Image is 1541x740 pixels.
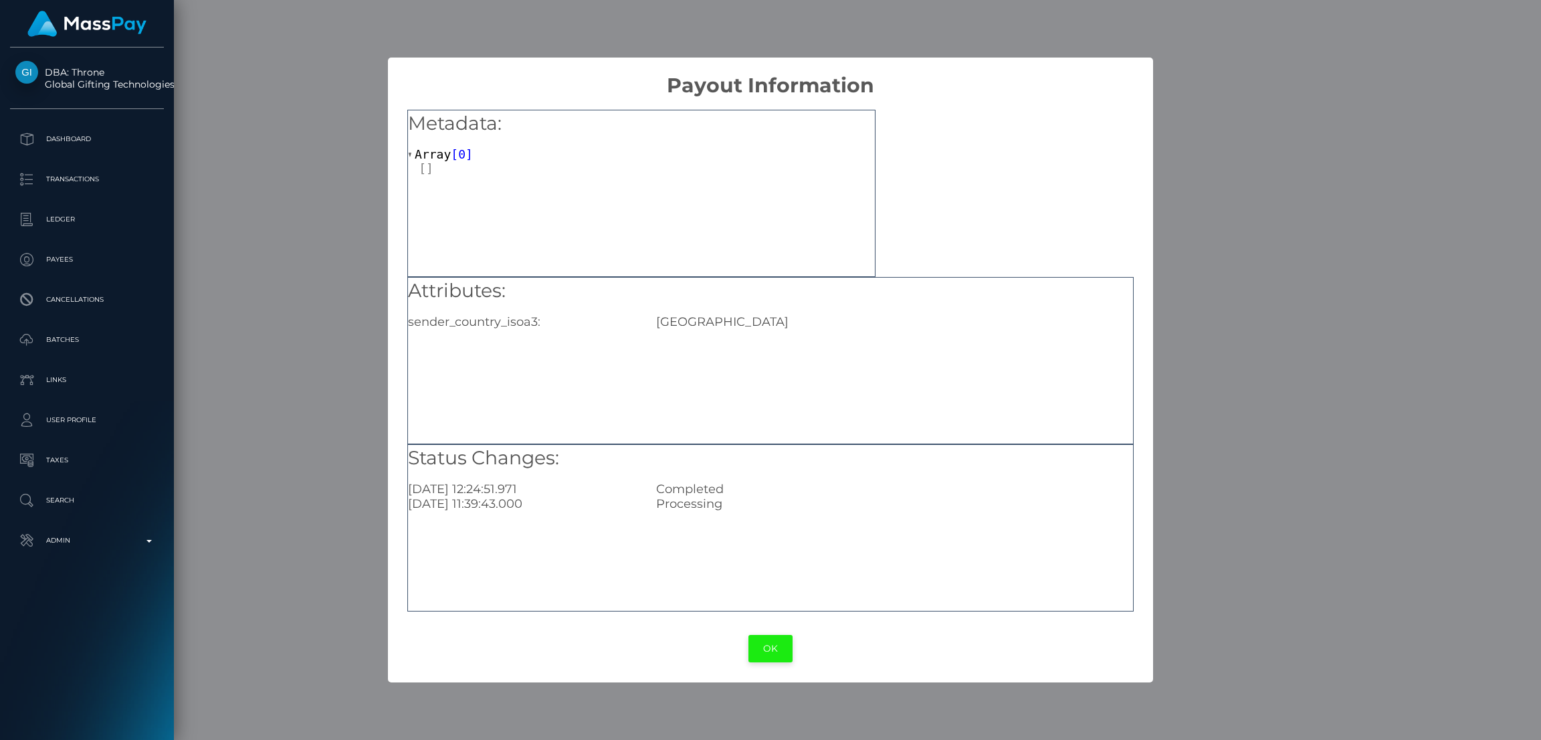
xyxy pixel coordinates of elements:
div: Processing [646,496,1142,511]
p: Links [15,370,159,390]
img: MassPay Logo [27,11,146,37]
span: 0 [458,147,466,161]
div: [DATE] 11:39:43.000 [398,496,646,511]
div: Completed [646,482,1142,496]
p: User Profile [15,410,159,430]
button: OK [748,635,793,662]
p: Search [15,490,159,511]
h5: Status Changes: [408,445,1133,472]
div: [DATE] 12:24:51.971 [398,482,646,496]
span: ] [466,147,473,161]
h5: Metadata: [408,110,875,137]
p: Taxes [15,450,159,470]
h2: Payout Information [388,58,1152,98]
div: [GEOGRAPHIC_DATA] [646,314,1142,329]
h5: Attributes: [408,278,1133,304]
p: Admin [15,531,159,551]
img: Global Gifting Technologies Inc [15,61,38,84]
span: [ [451,147,458,161]
p: Payees [15,250,159,270]
p: Batches [15,330,159,350]
p: Transactions [15,169,159,189]
span: Array [415,147,451,161]
div: sender_country_isoa3: [398,314,646,329]
p: Cancellations [15,290,159,310]
span: DBA: Throne Global Gifting Technologies Inc [10,66,164,90]
p: Dashboard [15,129,159,149]
p: Ledger [15,209,159,229]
